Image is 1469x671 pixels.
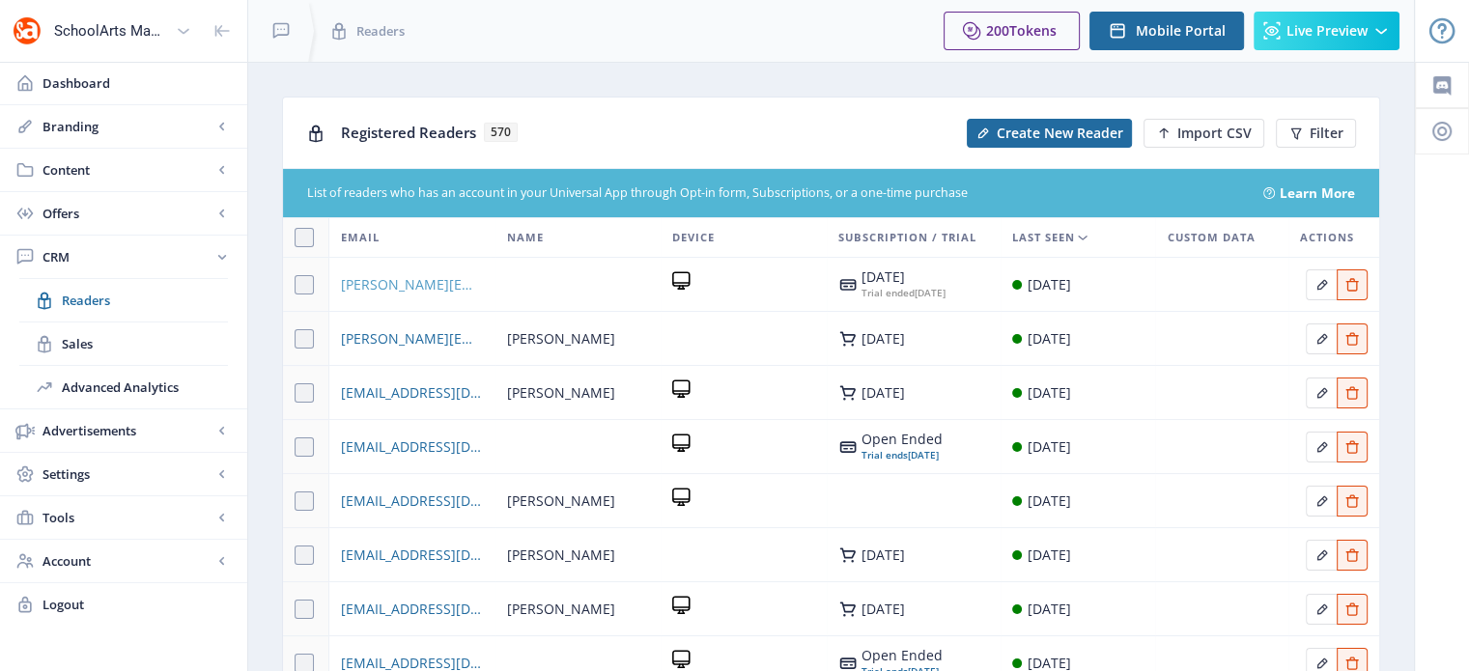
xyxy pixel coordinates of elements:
span: Readers [62,291,228,310]
span: Filter [1310,126,1343,141]
a: Readers [19,279,228,322]
a: Learn More [1280,183,1355,203]
span: Registered Readers [341,123,476,142]
div: [DATE] [862,601,905,617]
span: Advertisements [42,421,212,440]
a: Edit page [1337,489,1368,508]
div: SchoolArts Magazine [54,10,168,52]
button: Live Preview [1254,12,1399,50]
div: [DATE] [1028,273,1071,296]
div: [DATE] [862,285,946,300]
span: Dashboard [42,73,232,93]
a: [PERSON_NAME][EMAIL_ADDRESS][PERSON_NAME][DOMAIN_NAME] [341,327,483,350]
span: Settings [42,464,212,484]
span: Subscription / Trial [838,226,976,249]
div: [DATE] [862,547,905,563]
span: Trial ended [862,286,915,299]
a: Edit page [1306,435,1337,454]
span: Offers [42,204,212,223]
a: Edit page [1337,435,1368,454]
a: Edit page [1306,544,1337,562]
a: Edit page [1337,652,1368,670]
span: Mobile Portal [1136,23,1226,39]
a: Edit page [1337,598,1368,616]
button: Import CSV [1144,119,1264,148]
span: Live Preview [1286,23,1368,39]
a: [EMAIL_ADDRESS][DOMAIN_NAME] [341,598,483,621]
a: [EMAIL_ADDRESS][DOMAIN_NAME] [341,381,483,405]
button: Filter [1276,119,1356,148]
a: Edit page [1306,489,1337,508]
span: [PERSON_NAME] [507,327,615,350]
span: Advanced Analytics [62,377,228,397]
a: [EMAIL_ADDRESS][DOMAIN_NAME] [341,435,483,459]
a: Edit page [1306,381,1337,400]
a: Edit page [1306,598,1337,616]
span: Tools [42,508,212,527]
span: [PERSON_NAME] [507,489,615,513]
span: Import CSV [1177,126,1252,141]
div: [DATE] [862,331,905,347]
a: Advanced Analytics [19,366,228,408]
a: Edit page [1306,327,1337,346]
div: [DATE] [1028,544,1071,567]
a: New page [955,119,1132,148]
div: [DATE] [1028,598,1071,621]
button: Mobile Portal [1089,12,1244,50]
div: [DATE] [1028,327,1071,350]
span: Readers [356,21,405,41]
a: Edit page [1306,273,1337,292]
span: Logout [42,595,232,614]
div: [DATE] [1028,489,1071,513]
div: List of readers who has an account in your Universal App through Opt-in form, Subscriptions, or a... [307,184,1240,203]
button: 200Tokens [944,12,1080,50]
a: Edit page [1306,652,1337,670]
span: CRM [42,247,212,266]
div: [DATE] [862,385,905,401]
a: [EMAIL_ADDRESS][DOMAIN_NAME] [341,544,483,567]
div: [DATE] [862,269,946,285]
div: [DATE] [862,447,943,462]
span: Account [42,551,212,571]
a: Edit page [1337,273,1368,292]
a: Edit page [1337,381,1368,400]
a: [EMAIL_ADDRESS][DOMAIN_NAME] [341,489,483,513]
span: Sales [62,334,228,353]
img: properties.app_icon.png [12,15,42,46]
div: Open Ended [862,432,943,447]
span: [PERSON_NAME] [507,598,615,621]
div: [DATE] [1028,435,1071,459]
span: Custom Data [1167,226,1255,249]
div: Open Ended [862,648,943,663]
span: Actions [1300,226,1354,249]
span: Email [341,226,380,249]
span: Content [42,160,212,180]
span: 570 [484,123,518,142]
a: Edit page [1337,544,1368,562]
div: [DATE] [1028,381,1071,405]
span: Device [672,226,715,249]
span: [PERSON_NAME] [507,544,615,567]
a: Sales [19,322,228,365]
a: New page [1132,119,1264,148]
span: Trial ends [862,448,908,461]
span: Name [507,226,544,249]
a: Edit page [1337,327,1368,346]
button: Create New Reader [967,119,1132,148]
span: Last Seen [1012,226,1075,249]
span: Tokens [1009,21,1057,40]
a: [PERSON_NAME][EMAIL_ADDRESS][PERSON_NAME][DOMAIN_NAME] [341,273,483,296]
span: Branding [42,117,212,136]
span: Create New Reader [997,126,1123,141]
span: [PERSON_NAME] [507,381,615,405]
